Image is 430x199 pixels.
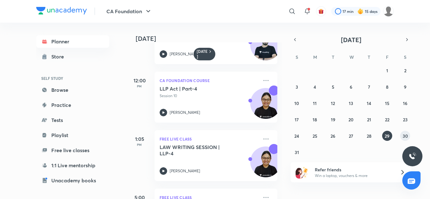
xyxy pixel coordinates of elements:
h5: LLP Act | Part-4 [160,86,238,92]
a: Store [36,50,109,63]
p: FREE LIVE CLASS [160,135,258,143]
abbr: August 24, 2025 [294,133,299,139]
p: [PERSON_NAME] [170,110,200,115]
img: Avatar [251,150,281,180]
button: August 20, 2025 [346,114,356,124]
abbr: August 16, 2025 [403,100,407,106]
abbr: August 6, 2025 [350,84,352,90]
abbr: August 31, 2025 [295,149,299,155]
abbr: Saturday [404,54,406,60]
abbr: August 4, 2025 [314,84,316,90]
a: Browse [36,84,109,96]
button: August 27, 2025 [346,131,356,141]
abbr: August 30, 2025 [403,133,408,139]
button: August 1, 2025 [382,65,392,75]
abbr: August 1, 2025 [386,68,388,74]
abbr: August 13, 2025 [349,100,353,106]
button: CA Foundation [103,5,156,18]
button: August 25, 2025 [310,131,320,141]
h5: 12:00 [127,77,152,84]
button: August 19, 2025 [328,114,338,124]
img: avatar [318,8,324,14]
button: August 22, 2025 [382,114,392,124]
button: August 26, 2025 [328,131,338,141]
button: August 11, 2025 [310,98,320,108]
abbr: August 2, 2025 [404,68,406,74]
div: Store [51,53,68,60]
button: August 14, 2025 [364,98,374,108]
abbr: August 28, 2025 [367,133,371,139]
a: Unacademy books [36,174,109,187]
img: Avatar [251,91,281,122]
img: referral [296,166,308,179]
a: Practice [36,99,109,111]
abbr: August 17, 2025 [295,117,299,123]
button: August 30, 2025 [400,131,410,141]
button: [DATE] [299,35,403,44]
h6: SELF STUDY [36,73,109,84]
button: August 8, 2025 [382,82,392,92]
img: Company Logo [36,7,87,14]
p: CA Foundation Course [160,77,258,84]
abbr: August 21, 2025 [367,117,371,123]
h5: 1:05 [127,135,152,143]
button: avatar [316,6,326,16]
abbr: August 23, 2025 [403,117,408,123]
p: Win a laptop, vouchers & more [315,173,392,179]
p: Session 10 [160,93,258,99]
button: August 10, 2025 [292,98,302,108]
abbr: August 15, 2025 [385,100,389,106]
abbr: August 29, 2025 [385,133,389,139]
h6: [DATE] [197,49,208,59]
button: August 18, 2025 [310,114,320,124]
button: August 9, 2025 [400,82,410,92]
abbr: August 27, 2025 [349,133,353,139]
abbr: August 14, 2025 [367,100,371,106]
abbr: August 19, 2025 [331,117,335,123]
a: Planner [36,35,109,48]
abbr: August 11, 2025 [313,100,317,106]
abbr: Thursday [368,54,370,60]
button: August 23, 2025 [400,114,410,124]
button: August 3, 2025 [292,82,302,92]
abbr: August 25, 2025 [313,133,317,139]
button: August 28, 2025 [364,131,374,141]
abbr: Friday [386,54,388,60]
h5: LAW WRITING SESSION | LLP-4 [160,144,238,157]
a: Free live classes [36,144,109,157]
span: [DATE] [341,36,361,44]
button: August 31, 2025 [292,147,302,157]
abbr: August 20, 2025 [348,117,354,123]
button: August 5, 2025 [328,82,338,92]
button: August 16, 2025 [400,98,410,108]
abbr: Monday [313,54,317,60]
abbr: August 18, 2025 [313,117,317,123]
button: August 17, 2025 [292,114,302,124]
button: August 15, 2025 [382,98,392,108]
abbr: Sunday [296,54,298,60]
button: August 4, 2025 [310,82,320,92]
p: PM [127,143,152,146]
abbr: August 8, 2025 [386,84,388,90]
a: Tests [36,114,109,126]
button: August 2, 2025 [400,65,410,75]
img: Avatar [251,33,281,63]
abbr: August 5, 2025 [332,84,334,90]
a: Company Logo [36,7,87,16]
abbr: August 9, 2025 [404,84,406,90]
abbr: August 26, 2025 [331,133,335,139]
button: August 21, 2025 [364,114,374,124]
button: August 7, 2025 [364,82,374,92]
abbr: August 3, 2025 [296,84,298,90]
button: August 12, 2025 [328,98,338,108]
button: August 13, 2025 [346,98,356,108]
abbr: Wednesday [349,54,354,60]
h4: [DATE] [136,35,284,42]
button: August 24, 2025 [292,131,302,141]
img: streak [357,8,364,14]
button: August 6, 2025 [346,82,356,92]
abbr: August 7, 2025 [368,84,370,90]
abbr: August 22, 2025 [385,117,389,123]
a: 1:1 Live mentorship [36,159,109,172]
p: PM [127,84,152,88]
